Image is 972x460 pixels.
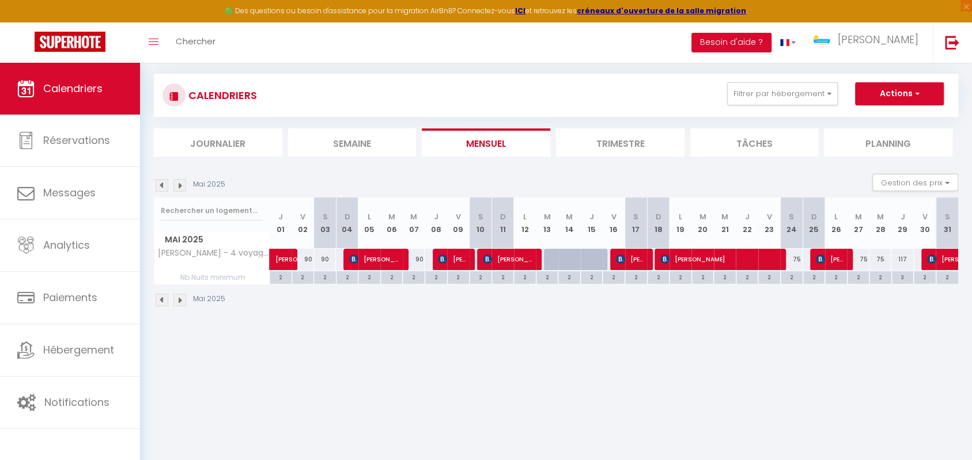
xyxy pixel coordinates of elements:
[625,197,648,249] th: 17
[380,197,403,249] th: 06
[811,211,816,222] abbr: D
[892,271,914,282] div: 3
[358,271,380,282] div: 2
[154,128,282,157] li: Journalier
[275,242,302,264] span: [PERSON_NAME]
[848,271,869,282] div: 2
[35,32,105,52] img: Super Booking
[500,211,505,222] abbr: D
[633,211,638,222] abbr: S
[944,211,950,222] abbr: S
[43,133,110,147] span: Réservations
[901,211,905,222] abbr: J
[410,211,417,222] abbr: M
[727,82,838,105] button: Filtrer par hébergement
[679,211,682,222] abbr: L
[648,271,670,282] div: 2
[714,271,736,282] div: 2
[167,22,224,63] a: Chercher
[322,211,327,222] abbr: S
[936,271,958,282] div: 2
[577,6,746,16] a: créneaux d'ouverture de la salle migration
[381,271,403,282] div: 2
[616,248,646,270] span: [PERSON_NAME]
[349,248,402,270] span: [PERSON_NAME]
[847,249,869,270] div: 75
[556,128,684,157] li: Trimestre
[914,271,936,282] div: 2
[483,248,535,270] span: [PERSON_NAME]
[603,271,625,282] div: 2
[9,5,44,39] button: Ouvrir le widget de chat LiveChat
[492,271,514,282] div: 2
[758,197,781,249] th: 23
[736,271,758,282] div: 2
[456,211,461,222] abbr: V
[193,179,225,190] p: Mai 2025
[691,33,771,52] button: Besoin d'aide ?
[721,211,728,222] abbr: M
[855,82,944,105] button: Actions
[891,249,914,270] div: 117
[877,211,884,222] abbr: M
[869,249,892,270] div: 75
[847,197,869,249] th: 27
[824,128,952,157] li: Planning
[478,211,483,222] abbr: S
[270,249,292,271] a: [PERSON_NAME]
[344,211,350,222] abbr: D
[566,211,573,222] abbr: M
[714,197,736,249] th: 21
[514,197,536,249] th: 12
[470,271,491,282] div: 2
[803,271,825,282] div: 2
[186,82,257,108] h3: CALENDRIERS
[780,249,803,270] div: 75
[514,271,536,282] div: 2
[336,271,358,282] div: 2
[804,22,933,63] a: ... [PERSON_NAME]
[611,211,617,222] abbr: V
[789,211,794,222] abbr: S
[803,197,825,249] th: 25
[581,271,603,282] div: 2
[314,249,336,270] div: 90
[745,211,750,222] abbr: J
[288,128,417,157] li: Semaine
[580,197,603,249] th: 15
[869,197,892,249] th: 28
[336,197,358,249] th: 04
[589,211,594,222] abbr: J
[660,248,780,270] span: [PERSON_NAME]
[44,395,109,409] span: Notifications
[43,238,90,252] span: Analytics
[422,128,550,157] li: Mensuel
[438,248,468,270] span: [PERSON_NAME]
[314,271,336,282] div: 2
[388,211,395,222] abbr: M
[292,271,314,282] div: 2
[314,197,336,249] th: 03
[922,211,928,222] abbr: V
[670,197,692,249] th: 19
[154,231,269,248] span: Mai 2025
[515,6,525,16] a: ICI
[558,271,580,282] div: 2
[43,290,97,305] span: Paiements
[647,197,670,249] th: 18
[838,32,918,47] span: [PERSON_NAME]
[425,197,447,249] th: 08
[544,211,551,222] abbr: M
[699,211,706,222] abbr: M
[691,197,714,249] th: 20
[403,271,425,282] div: 2
[161,200,263,221] input: Rechercher un logement...
[536,271,558,282] div: 2
[825,271,847,282] div: 2
[425,271,447,282] div: 2
[816,248,846,270] span: [PERSON_NAME]
[690,128,819,157] li: Tâches
[758,271,780,282] div: 2
[434,211,438,222] abbr: J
